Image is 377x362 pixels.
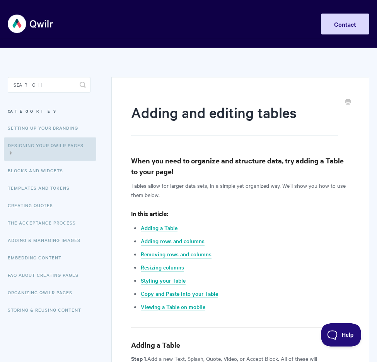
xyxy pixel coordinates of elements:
[8,285,78,300] a: Organizing Qwilr Pages
[321,14,369,34] a: Contact
[8,302,87,317] a: Storing & Reusing Content
[345,98,351,106] a: Print this Article
[321,323,362,347] iframe: Toggle Customer Support
[131,181,350,199] p: Tables allow for larger data sets, in a simple yet organized way. We'll show you how to use them ...
[141,290,218,298] a: Copy and Paste into your Table
[8,267,84,283] a: FAQ About Creating Pages
[8,77,90,93] input: Search
[141,250,212,259] a: Removing rows and columns
[131,340,350,350] h3: Adding a Table
[8,250,67,265] a: Embedding Content
[8,120,84,136] a: Setting up your Branding
[4,137,96,161] a: Designing Your Qwilr Pages
[141,224,177,232] a: Adding a Table
[8,215,82,230] a: The Acceptance Process
[8,232,86,248] a: Adding & Managing Images
[8,104,90,118] h3: Categories
[131,209,168,218] strong: In this article:
[141,237,205,245] a: Adding rows and columns
[141,303,205,311] a: Viewing a Table on mobile
[131,103,338,136] h1: Adding and editing tables
[8,180,75,196] a: Templates and Tokens
[8,163,69,178] a: Blocks and Widgets
[8,197,59,213] a: Creating Quotes
[131,155,350,177] h3: When you need to organize and structure data, try adding a Table to your page!
[8,9,54,38] img: Qwilr Help Center
[141,263,184,272] a: Resizing columns
[141,276,186,285] a: Styling your Table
